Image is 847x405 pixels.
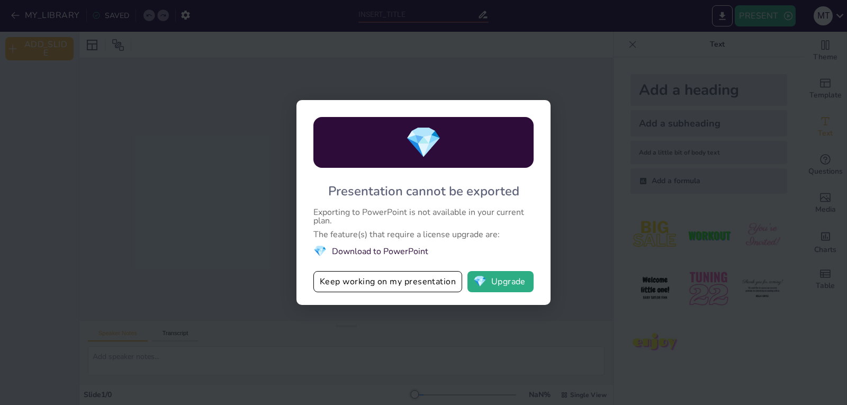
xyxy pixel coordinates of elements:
div: The feature(s) that require a license upgrade are: [313,230,534,239]
button: Keep working on my presentation [313,271,462,292]
li: Download to PowerPoint [313,244,534,258]
span: diamond [313,244,327,258]
div: Presentation cannot be exported [328,183,519,200]
span: diamond [473,276,486,287]
span: diamond [405,122,442,163]
button: diamondUpgrade [467,271,534,292]
div: Exporting to PowerPoint is not available in your current plan. [313,208,534,225]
